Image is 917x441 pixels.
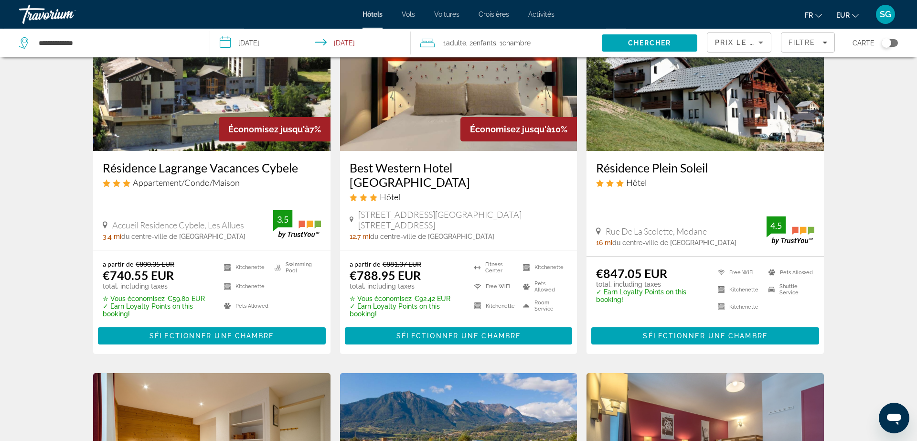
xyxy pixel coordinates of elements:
[518,260,567,274] li: Kitchenette
[103,268,174,282] ins: €740.55 EUR
[350,295,462,302] p: €92.42 EUR
[767,216,814,245] img: TrustYou guest rating badge
[19,2,115,27] a: Travorium
[591,327,819,344] button: Sélectionner une chambre
[350,260,380,268] span: a partir de
[270,260,320,274] li: Swimming Pool
[789,39,816,46] span: Filtre
[612,239,736,247] span: du centre-ville de [GEOGRAPHIC_DATA]
[358,209,567,230] span: [STREET_ADDRESS][GEOGRAPHIC_DATA] [STREET_ADDRESS]
[103,177,321,188] div: 3 star Apartment
[460,117,577,141] div: 10%
[98,327,326,344] button: Sélectionner une chambre
[713,266,764,279] li: Free WiFi
[350,161,568,189] a: Best Western Hotel [GEOGRAPHIC_DATA]
[596,239,612,247] span: 16 mi
[781,32,835,53] button: Filters
[469,260,519,274] li: Fitness Center
[350,282,462,290] p: total, including taxes
[402,11,415,18] a: Vols
[805,8,822,22] button: Change language
[602,34,697,52] button: Search
[715,37,763,48] mat-select: Sort by
[434,11,459,18] a: Voitures
[626,177,647,188] span: Hôtel
[713,283,764,296] li: Kitchenette
[219,260,270,274] li: Kitchenette
[103,161,321,175] a: Résidence Lagrange Vacances Cybele
[411,29,602,57] button: Travelers: 1 adult, 2 children
[228,124,309,134] span: Économisez jusqu'à
[767,220,786,231] div: 4.5
[880,10,891,19] span: SG
[528,11,554,18] a: Activités
[149,332,274,340] span: Sélectionner une chambre
[219,117,331,141] div: 7%
[606,226,707,237] span: Rue De La Scolette, Modane
[103,295,165,302] span: ✮ Vous économisez
[715,39,790,46] span: Prix le plus bas
[133,177,240,188] span: Appartement/Condo/Maison
[874,39,898,47] button: Toggle map
[879,403,909,433] iframe: Bouton de lancement de la fenêtre de messagerie
[103,260,133,268] span: a partir de
[350,268,421,282] ins: €788.95 EUR
[518,280,567,294] li: Pets Allowed
[596,266,667,280] ins: €847.05 EUR
[596,177,814,188] div: 3 star Hotel
[446,39,466,47] span: Adulte
[596,280,706,288] p: total, including taxes
[596,161,814,175] a: Résidence Plein Soleil
[350,302,462,318] p: ✓ Earn Loyalty Points on this booking!
[363,11,383,18] a: Hôtels
[443,36,466,50] span: 1
[466,36,496,50] span: , 2
[396,332,521,340] span: Sélectionner une chambre
[470,124,551,134] span: Économisez jusqu'à
[370,233,494,240] span: du centre-ville de [GEOGRAPHIC_DATA]
[103,295,212,302] p: €59.80 EUR
[219,299,270,313] li: Pets Allowed
[479,11,509,18] a: Croisières
[628,39,672,47] span: Chercher
[219,280,270,294] li: Kitchenette
[853,36,874,50] span: Carte
[350,295,412,302] span: ✮ Vous économisez
[713,301,764,313] li: Kitchenette
[350,233,370,240] span: 12.7 mi
[873,4,898,24] button: User Menu
[210,29,411,57] button: Select check in and out date
[98,330,326,340] a: Sélectionner une chambre
[273,214,292,225] div: 3.5
[836,8,859,22] button: Change currency
[273,210,321,238] img: TrustYou guest rating badge
[469,280,519,294] li: Free WiFi
[596,288,706,303] p: ✓ Earn Loyalty Points on this booking!
[112,220,244,230] span: Accueil Residence Cybele, Les Allues
[350,192,568,202] div: 3 star Hotel
[764,283,814,296] li: Shuttle Service
[805,11,813,19] span: fr
[103,282,212,290] p: total, including taxes
[103,302,212,318] p: ✓ Earn Loyalty Points on this booking!
[591,330,819,340] a: Sélectionner une chambre
[136,260,174,268] del: €800.35 EUR
[836,11,850,19] span: EUR
[764,266,814,279] li: Pets Allowed
[502,39,531,47] span: Chambre
[103,233,121,240] span: 3.4 mi
[383,260,421,268] del: €881.37 EUR
[643,332,767,340] span: Sélectionner une chambre
[38,36,195,50] input: Search hotel destination
[469,299,519,313] li: Kitchenette
[518,299,567,313] li: Room Service
[345,327,573,344] button: Sélectionner une chambre
[496,36,531,50] span: , 1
